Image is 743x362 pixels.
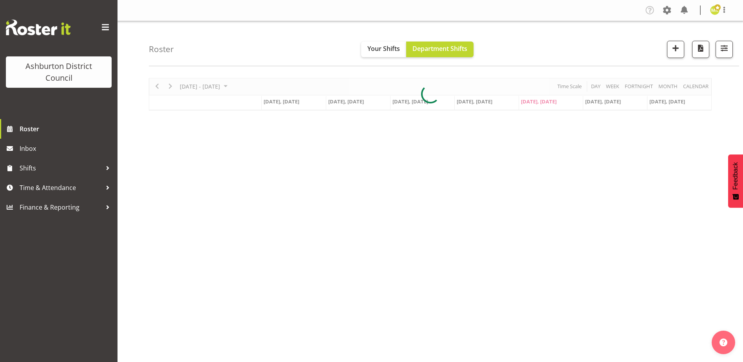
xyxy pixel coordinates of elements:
img: megan-rutter11915.jpg [710,5,719,15]
span: Shifts [20,162,102,174]
h4: Roster [149,45,174,54]
div: Ashburton District Council [14,60,104,84]
img: Rosterit website logo [6,20,71,35]
button: Add a new shift [667,41,684,58]
button: Download a PDF of the roster according to the set date range. [692,41,709,58]
span: Finance & Reporting [20,201,102,213]
button: Your Shifts [361,42,406,57]
span: Inbox [20,143,114,154]
span: Feedback [732,162,739,190]
button: Feedback - Show survey [728,154,743,208]
button: Filter Shifts [716,41,733,58]
img: help-xxl-2.png [719,338,727,346]
button: Department Shifts [406,42,474,57]
span: Time & Attendance [20,182,102,194]
span: Roster [20,123,114,135]
span: Department Shifts [412,44,467,53]
span: Your Shifts [367,44,400,53]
